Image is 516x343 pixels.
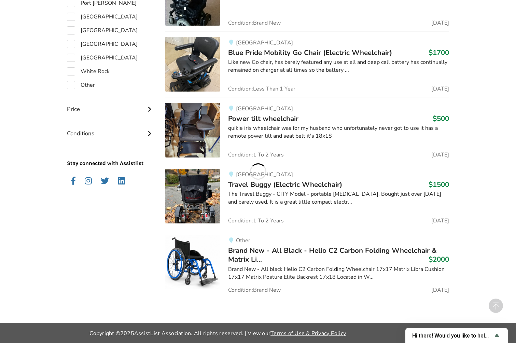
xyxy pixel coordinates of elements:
[236,171,293,178] span: [GEOGRAPHIC_DATA]
[236,105,293,112] span: [GEOGRAPHIC_DATA]
[165,169,220,223] img: mobility-travel buggy (electric wheelchair)
[429,180,449,189] h3: $1500
[228,48,392,57] span: Blue Pride Mobility Go Chair (Electric Wheelchair)
[270,330,346,337] a: Terms of Use & Privacy Policy
[165,31,449,97] a: mobility-blue pride mobility go chair (electric wheelchair)[GEOGRAPHIC_DATA]Blue Pride Mobility G...
[67,54,138,62] label: [GEOGRAPHIC_DATA]
[67,81,95,89] label: Other
[431,152,449,157] span: [DATE]
[67,92,154,116] div: Price
[67,26,138,35] label: [GEOGRAPHIC_DATA]
[67,40,138,48] label: [GEOGRAPHIC_DATA]
[228,58,449,74] div: Like new Go chair, has barely featured any use at all and deep cell battery has continually remai...
[228,287,281,293] span: Condition: Brand New
[228,20,281,26] span: Condition: Brand New
[228,190,449,206] div: The Travel Buggy - CITY Model - portable [MEDICAL_DATA]. Bought just over [DATE] and barely used....
[236,39,293,46] span: [GEOGRAPHIC_DATA]
[228,124,449,140] div: quikie iris wheelchair was for my husband who unfortunately never got to use it has a remote powe...
[412,332,493,339] span: Hi there! Would you like to help us improve AssistList?
[67,116,154,140] div: Conditions
[431,20,449,26] span: [DATE]
[67,13,138,21] label: [GEOGRAPHIC_DATA]
[228,180,342,189] span: Travel Buggy (Electric Wheelchair)
[228,152,284,157] span: Condition: 1 To 2 Years
[429,255,449,264] h3: $2000
[228,218,284,223] span: Condition: 1 To 2 Years
[431,287,449,293] span: [DATE]
[165,163,449,229] a: mobility-travel buggy (electric wheelchair)[GEOGRAPHIC_DATA]Travel Buggy (Electric Wheelchair)$15...
[67,140,154,167] p: Stay connected with Assistlist
[165,37,220,92] img: mobility-blue pride mobility go chair (electric wheelchair)
[236,237,250,244] span: Other
[433,114,449,123] h3: $500
[429,48,449,57] h3: $1700
[228,86,295,92] span: Condition: Less Than 1 Year
[431,218,449,223] span: [DATE]
[165,229,449,293] a: mobility-brand new - all black - helio c2 carbon folding wheelchair & matrix libra cushion & matr...
[228,265,449,281] div: Brand New - All black Helio C2 Carbon Folding Wheelchair 17x17 Matrix Libra Cushion 17x17 Matrix ...
[431,86,449,92] span: [DATE]
[165,97,449,163] a: mobility-power tilt wheelchair [GEOGRAPHIC_DATA]Power tilt wheelchair$500quikie iris wheelchair w...
[165,235,220,289] img: mobility-brand new - all black - helio c2 carbon folding wheelchair & matrix libra cushion & matr...
[165,103,220,157] img: mobility-power tilt wheelchair
[228,114,298,123] span: Power tilt wheelchair
[412,331,501,340] button: Show survey - Hi there! Would you like to help us improve AssistList?
[228,246,437,264] span: Brand New - All Black - Helio C2 Carbon Folding Wheelchair & Matrix Li...
[67,67,110,76] label: White Rock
